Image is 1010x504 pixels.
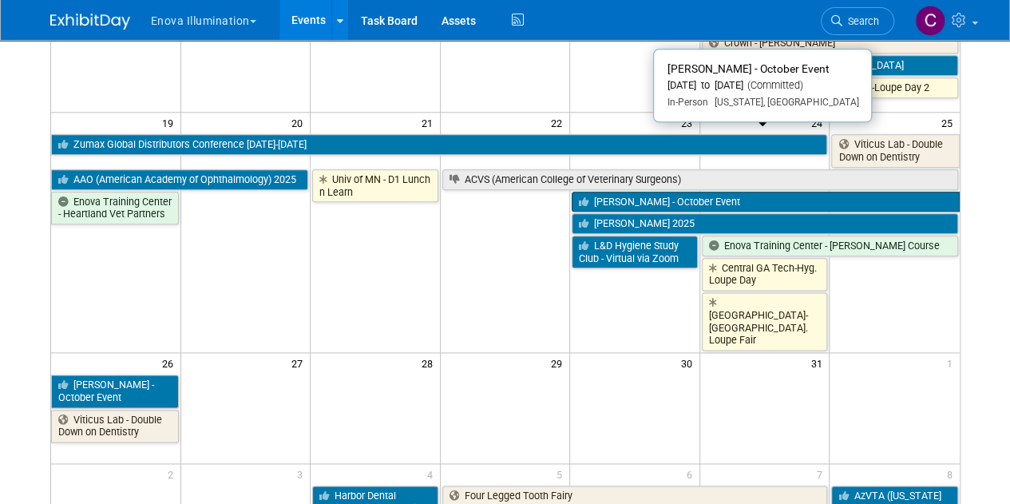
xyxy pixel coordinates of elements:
[166,464,180,484] span: 2
[549,113,569,133] span: 22
[51,410,179,442] a: Viticus Lab - Double Down on Dentistry
[572,236,698,268] a: L&D Hygiene Study Club - Virtual via Zoom
[160,113,180,133] span: 19
[572,213,957,234] a: [PERSON_NAME] 2025
[707,97,858,108] span: [US_STATE], [GEOGRAPHIC_DATA]
[842,15,879,27] span: Search
[295,464,310,484] span: 3
[420,113,440,133] span: 21
[549,353,569,373] span: 29
[679,353,699,373] span: 30
[945,353,960,373] span: 1
[420,353,440,373] span: 28
[821,7,894,35] a: Search
[667,79,858,93] div: [DATE] to [DATE]
[290,353,310,373] span: 27
[940,113,960,133] span: 25
[51,375,179,407] a: [PERSON_NAME] - October Event
[945,464,960,484] span: 8
[702,236,958,256] a: Enova Training Center - [PERSON_NAME] Course
[702,292,828,351] a: [GEOGRAPHIC_DATA]-[GEOGRAPHIC_DATA]. Loupe Fair
[51,192,179,224] a: Enova Training Center - Heartland Vet Partners
[160,353,180,373] span: 26
[312,169,438,202] a: Univ of MN - D1 Lunch n Learn
[572,192,959,212] a: [PERSON_NAME] - October Event
[809,353,829,373] span: 31
[702,258,828,291] a: Central GA Tech-Hyg. Loupe Day
[743,79,802,91] span: (Committed)
[814,464,829,484] span: 7
[831,134,959,167] a: Viticus Lab - Double Down on Dentistry
[667,97,707,108] span: In-Person
[831,77,957,98] a: HPU-Loupe Day 2
[915,6,945,36] img: Coley McClendon
[51,134,828,155] a: Zumax Global Distributors Conference [DATE]-[DATE]
[685,464,699,484] span: 6
[50,14,130,30] img: ExhibitDay
[702,33,958,54] a: Crown - [PERSON_NAME]
[426,464,440,484] span: 4
[442,169,958,190] a: ACVS (American College of Veterinary Surgeons)
[290,113,310,133] span: 20
[667,62,829,75] span: [PERSON_NAME] - October Event
[51,169,309,190] a: AAO (American Academy of Ophthalmology) 2025
[555,464,569,484] span: 5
